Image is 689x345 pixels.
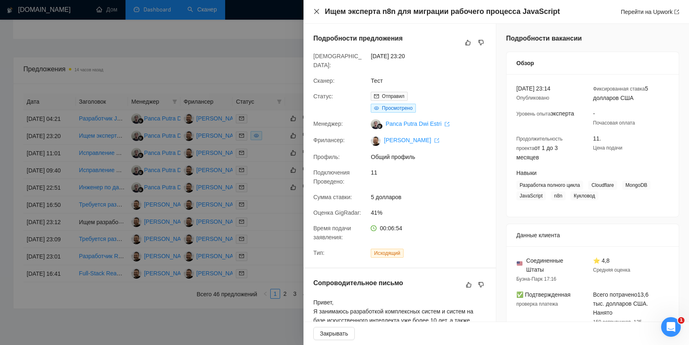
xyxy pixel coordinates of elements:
[313,77,335,84] font: Сканер:
[593,145,622,151] font: Цена подачи
[371,225,376,231] span: часовой круг
[593,291,637,298] font: Всего потрачено
[476,38,486,48] button: не нравится
[516,111,550,117] font: Уровень опыта
[516,170,536,176] font: Навыки
[313,169,350,185] font: Подключения Проведено:
[625,182,647,188] font: MongoDB
[313,209,361,216] font: Оценка GigRadar:
[313,93,333,100] font: Статус:
[313,120,343,127] font: Менеджер:
[516,301,558,307] font: проверка платежа
[520,182,580,188] font: Разработка полного цикла
[386,120,449,127] a: Panca Putra Dwi Estri экспорт
[371,209,382,216] font: 41%
[593,86,645,92] font: Фиксированная ставка
[374,106,379,111] span: глаз
[313,53,361,68] font: [DEMOGRAPHIC_DATA]:
[320,330,348,337] font: Закрывать
[517,261,522,266] img: 🇺🇸
[593,291,648,316] font: 13,6 тыс. долларов США. Нанято
[516,85,550,92] font: [DATE] 23:14
[516,232,560,238] font: Данные клиента
[380,225,402,232] font: 00:06:54
[464,280,474,290] button: нравиться
[516,95,549,101] font: Опубликовано
[371,77,383,84] a: Тест
[313,8,320,15] span: закрывать
[371,154,415,160] font: Общий профиль
[445,122,449,127] span: экспорт
[313,327,355,340] button: Закрывать
[434,138,439,143] span: экспорт
[465,39,471,46] span: нравиться
[463,38,473,48] button: нравиться
[313,250,324,256] font: Тип:
[371,136,381,146] img: c1iHalmjMpKbtBnvCWXbFJKd94Y0eQNGiFfBR4Ycn6kdKBJCz_CcRKYXKo5d86SbXn
[661,317,681,337] iframe: Интерком-чат в режиме реального времени
[313,279,403,286] font: Сопроводительное письмо
[621,9,679,15] a: Перейти на Upworkэкспорт
[506,35,582,42] font: Подробности вакансии
[384,137,439,143] a: [PERSON_NAME] экспорт
[554,193,562,199] font: n8n
[313,194,352,200] font: Сумма ставки:
[516,276,556,282] font: Буэна-Парк 17:16
[591,182,614,188] font: Cloudflare
[382,93,404,99] font: Отправил
[374,94,379,99] span: почта
[313,137,344,143] font: Фрилансер:
[516,291,570,298] font: ✅ Подтвержденная
[313,35,403,42] font: Подробности предложения
[516,136,563,151] font: Продолжительность проекта
[371,194,401,200] font: 5 долларов
[313,299,333,306] font: Привет,
[593,110,595,117] font: -
[593,319,642,334] font: 150 сотрудников, 125 активных.
[377,123,383,129] img: gigradar-bm.png
[325,7,560,16] font: Ищем эксперта n8n для миграции рабочего процесса JavaScript
[371,53,405,59] font: [DATE] 23:20
[520,193,543,199] font: JavaScript
[550,110,574,117] font: эксперта
[516,60,534,66] font: Обзор
[313,8,320,15] button: Закрывать
[574,193,595,199] font: Кукловод
[593,135,601,142] font: 11.
[593,120,635,126] font: Почасовая оплата
[621,9,673,15] font: Перейти на Upwork
[466,281,472,288] span: нравиться
[374,250,400,256] font: Исходящий
[313,154,340,160] font: Профиль:
[478,281,484,288] span: не нравится
[593,267,630,273] font: Средняя оценка
[593,257,609,264] font: ⭐ 4,8
[476,280,486,290] button: не нравится
[516,145,558,161] font: от 1 до 3 месяцев
[386,120,441,127] font: Panca Putra Dwi Estri
[526,257,563,273] font: Соединенные Штаты
[313,225,351,241] font: Время подачи заявления:
[674,9,679,14] span: экспорт
[382,105,413,111] font: Просмотрено
[478,39,484,46] span: не нравится
[680,318,683,323] font: 1
[371,169,377,176] font: 11
[384,137,431,143] font: [PERSON_NAME]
